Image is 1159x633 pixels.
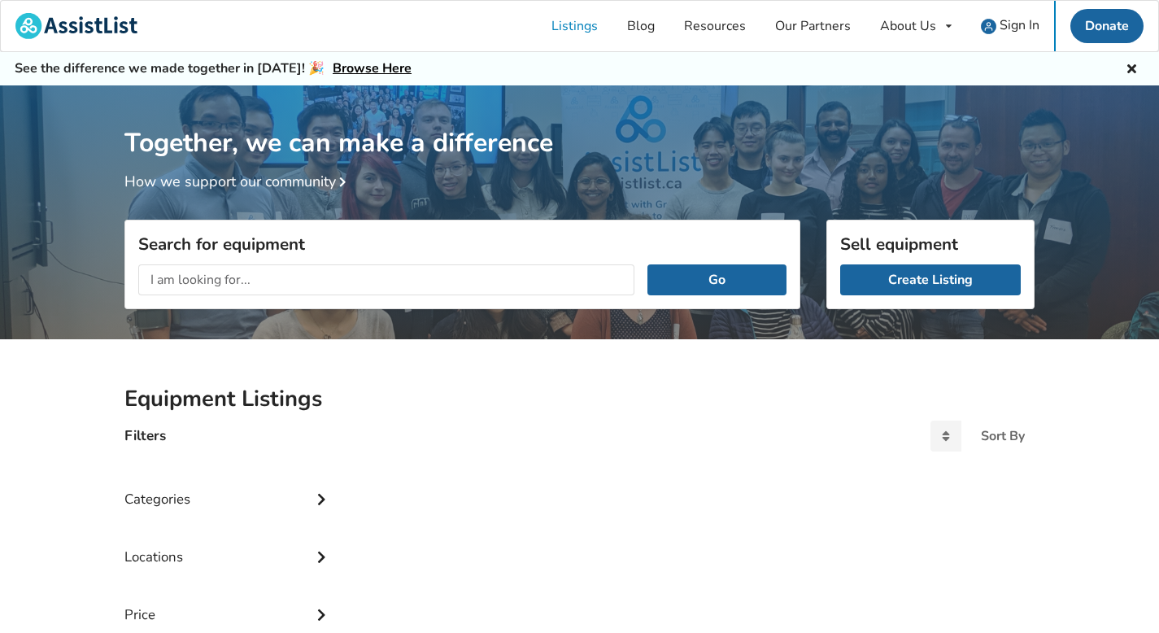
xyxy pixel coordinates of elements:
[138,264,634,295] input: I am looking for...
[333,59,412,77] a: Browse Here
[669,1,760,51] a: Resources
[15,60,412,77] h5: See the difference we made together in [DATE]! 🎉
[1000,16,1039,34] span: Sign In
[981,430,1025,443] div: Sort By
[124,172,352,191] a: How we support our community
[124,516,333,574] div: Locations
[1070,9,1144,43] a: Donate
[124,85,1035,159] h1: Together, we can make a difference
[880,20,936,33] div: About Us
[647,264,786,295] button: Go
[124,574,333,631] div: Price
[612,1,669,51] a: Blog
[15,13,137,39] img: assistlist-logo
[124,426,166,445] h4: Filters
[537,1,612,51] a: Listings
[966,1,1054,51] a: user icon Sign In
[840,264,1021,295] a: Create Listing
[840,234,1021,255] h3: Sell equipment
[124,458,333,516] div: Categories
[124,385,1035,413] h2: Equipment Listings
[981,19,996,34] img: user icon
[138,234,786,255] h3: Search for equipment
[760,1,865,51] a: Our Partners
